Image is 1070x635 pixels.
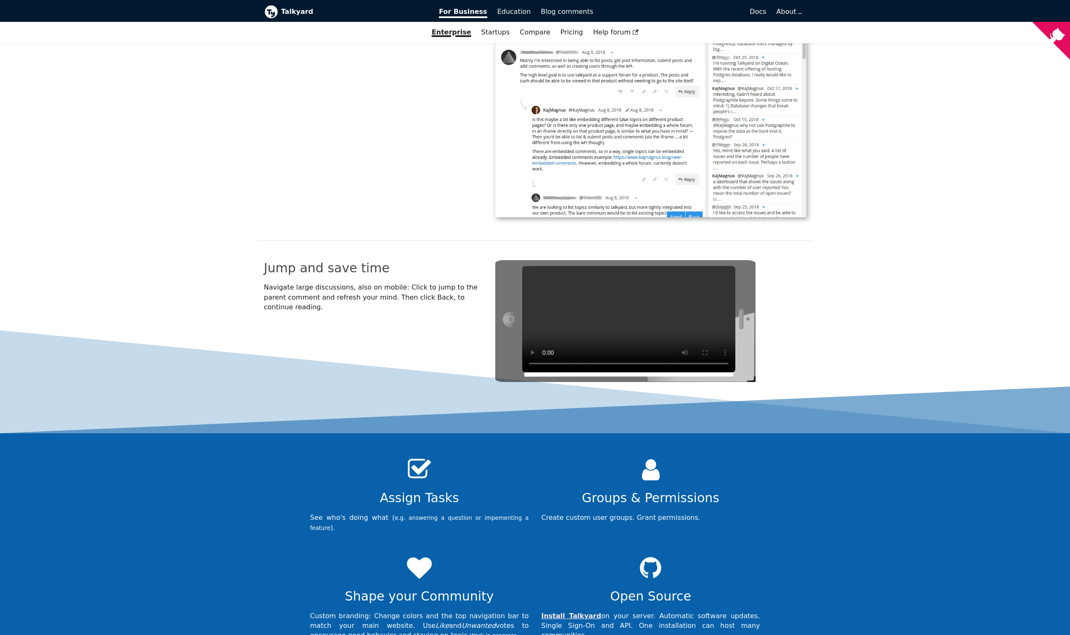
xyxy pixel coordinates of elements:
small: e.g. answering a question or impementing a feature [310,515,529,531]
a: Blog comments [536,5,598,19]
a: Enterprise [427,25,476,40]
a: Education [492,5,536,19]
a: Help forum [588,25,644,40]
a: Compare [520,28,550,36]
h2: Groups & Permissions [542,490,760,506]
a: Startups [476,25,515,40]
a: About [777,8,801,16]
span: Blog comments [541,8,593,16]
a: Install Talkyard [542,612,601,620]
span: Docs [750,8,766,16]
a: Pricing [555,25,588,40]
i: Like [436,622,449,630]
a: Talkyard logoTalkyard [264,5,428,18]
span: For Business [439,8,487,18]
p: Create custom user groups. Grant permissions. [542,513,760,522]
a: Docs [598,5,771,19]
h2: Open Source [542,588,760,604]
h2: Assign Tasks [310,490,529,506]
p: Navigate large discussions, also on mobile: Click to jump to the parent comment and refresh your ... [264,282,483,312]
p: See who's doing what ( ). [310,513,529,533]
span: Help forum [593,28,639,36]
span: Education [497,8,531,16]
a: For Business [434,5,492,19]
img: Talkyard logo [264,5,278,18]
h2: Jump and save time [264,260,483,276]
i: Unwanted [462,622,496,630]
h2: Shape your Community [310,588,529,604]
b: Talkyard [281,6,428,17]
